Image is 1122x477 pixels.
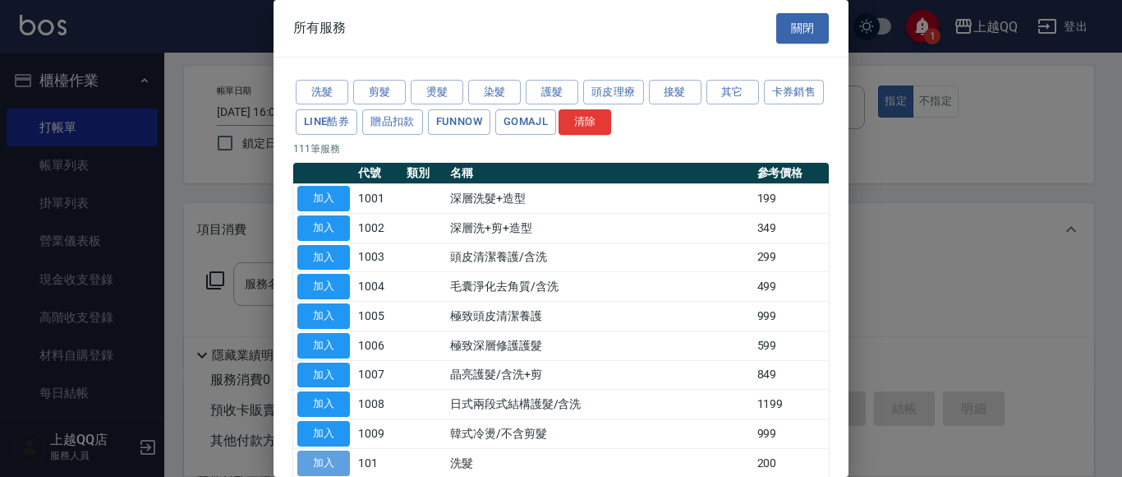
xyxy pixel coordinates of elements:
th: 參考價格 [753,163,830,184]
td: 1001 [354,184,402,214]
button: 清除 [559,109,611,135]
td: 599 [753,331,830,360]
button: GOMAJL [495,109,556,135]
button: 加入 [297,391,350,417]
td: 深層洗髮+造型 [446,184,753,214]
td: 349 [753,213,830,243]
td: 1004 [354,272,402,302]
td: 499 [753,272,830,302]
td: 日式兩段式結構護髮/含洗 [446,390,753,419]
button: 加入 [297,421,350,447]
td: 1009 [354,419,402,449]
button: FUNNOW [428,109,490,135]
button: 洗髮 [296,80,348,105]
td: 1008 [354,390,402,419]
td: 999 [753,419,830,449]
button: LINE酷券 [296,109,357,135]
button: 加入 [297,333,350,359]
button: 卡券銷售 [764,80,825,105]
button: 加入 [297,451,350,476]
button: 剪髮 [353,80,406,105]
button: 其它 [706,80,759,105]
button: 護髮 [526,80,578,105]
td: 1199 [753,390,830,419]
th: 類別 [402,163,446,184]
td: 1005 [354,302,402,331]
td: 頭皮清潔養護/含洗 [446,243,753,272]
th: 名稱 [446,163,753,184]
td: 深層洗+剪+造型 [446,213,753,243]
span: 所有服務 [293,20,346,36]
button: 燙髮 [411,80,463,105]
th: 代號 [354,163,402,184]
td: 極致頭皮清潔養護 [446,302,753,331]
button: 加入 [297,303,350,329]
td: 299 [753,243,830,272]
td: 849 [753,360,830,390]
td: 毛囊淨化去角質/含洗 [446,272,753,302]
td: 1003 [354,243,402,272]
td: 999 [753,302,830,331]
td: 199 [753,184,830,214]
td: 1002 [354,213,402,243]
td: 晶亮護髮/含洗+剪 [446,360,753,390]
td: 1007 [354,360,402,390]
button: 接髮 [649,80,701,105]
td: 極致深層修護護髮 [446,331,753,360]
button: 關閉 [776,13,829,44]
td: 1006 [354,331,402,360]
button: 加入 [297,274,350,299]
button: 加入 [297,215,350,241]
td: 韓式冷燙/不含剪髮 [446,419,753,449]
p: 111 筆服務 [293,141,829,156]
button: 贈品扣款 [362,109,423,135]
button: 染髮 [468,80,521,105]
button: 加入 [297,186,350,211]
button: 加入 [297,245,350,271]
button: 頭皮理療 [583,80,644,105]
button: 加入 [297,363,350,388]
